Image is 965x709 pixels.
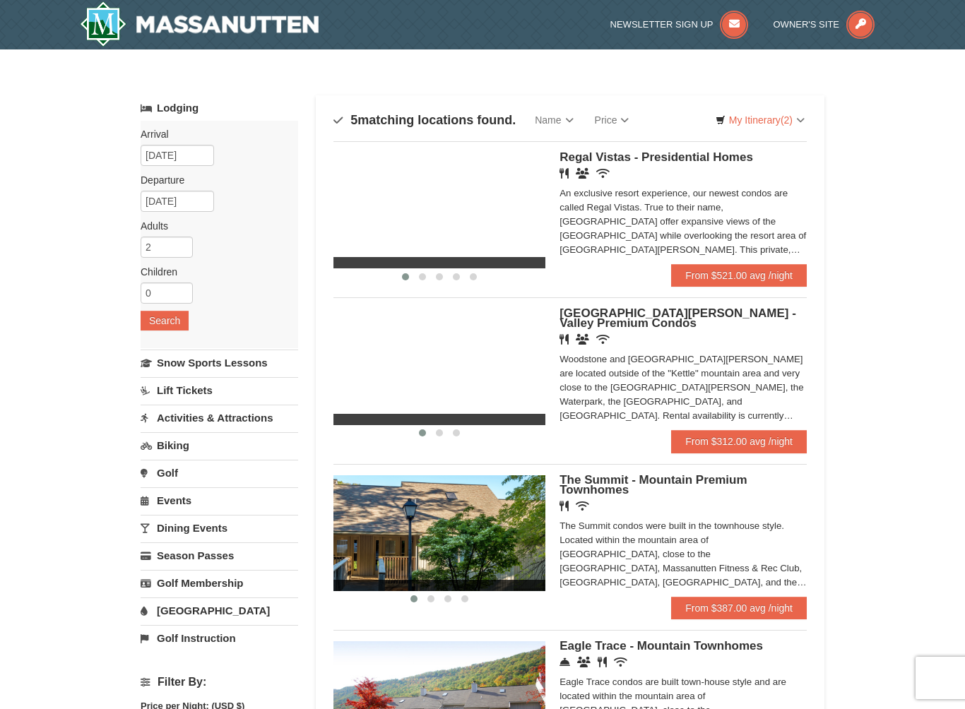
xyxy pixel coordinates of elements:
[560,150,753,164] span: Regal Vistas - Presidential Homes
[141,515,298,541] a: Dining Events
[577,657,591,667] i: Conference Facilities
[584,106,640,134] a: Price
[560,334,569,345] i: Restaurant
[141,460,298,486] a: Golf
[141,676,298,689] h4: Filter By:
[141,377,298,403] a: Lift Tickets
[560,519,807,590] div: The Summit condos were built in the townhouse style. Located within the mountain area of [GEOGRAP...
[610,19,714,30] span: Newsletter Sign Up
[671,430,807,453] a: From $312.00 avg /night
[141,542,298,568] a: Season Passes
[610,19,749,30] a: Newsletter Sign Up
[141,127,288,141] label: Arrival
[576,168,589,179] i: Banquet Facilities
[141,311,189,330] button: Search
[141,432,298,458] a: Biking
[524,106,584,134] a: Name
[706,109,814,131] a: My Itinerary(2)
[141,265,288,279] label: Children
[596,334,610,345] i: Wireless Internet (free)
[560,306,796,330] span: [GEOGRAPHIC_DATA][PERSON_NAME] - Valley Premium Condos
[141,625,298,651] a: Golf Instruction
[141,350,298,376] a: Snow Sports Lessons
[333,113,516,127] h4: matching locations found.
[560,352,807,423] div: Woodstone and [GEOGRAPHIC_DATA][PERSON_NAME] are located outside of the "Kettle" mountain area an...
[560,473,747,496] span: The Summit - Mountain Premium Townhomes
[141,173,288,187] label: Departure
[350,113,357,127] span: 5
[141,487,298,513] a: Events
[80,1,319,47] img: Massanutten Resort Logo
[781,114,793,126] span: (2)
[560,501,569,511] i: Restaurant
[141,597,298,624] a: [GEOGRAPHIC_DATA]
[614,657,627,667] i: Wireless Internet (free)
[576,334,589,345] i: Banquet Facilities
[141,405,298,431] a: Activities & Attractions
[560,657,570,667] i: Concierge Desk
[560,168,569,179] i: Restaurant
[141,219,288,233] label: Adults
[596,168,610,179] i: Wireless Internet (free)
[141,95,298,121] a: Lodging
[774,19,840,30] span: Owner's Site
[560,186,807,257] div: An exclusive resort experience, our newest condos are called Regal Vistas. True to their name, [G...
[598,657,607,667] i: Restaurant
[671,264,807,287] a: From $521.00 avg /night
[671,597,807,619] a: From $387.00 avg /night
[560,639,763,653] span: Eagle Trace - Mountain Townhomes
[141,570,298,596] a: Golf Membership
[80,1,319,47] a: Massanutten Resort
[774,19,875,30] a: Owner's Site
[576,501,589,511] i: Wireless Internet (free)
